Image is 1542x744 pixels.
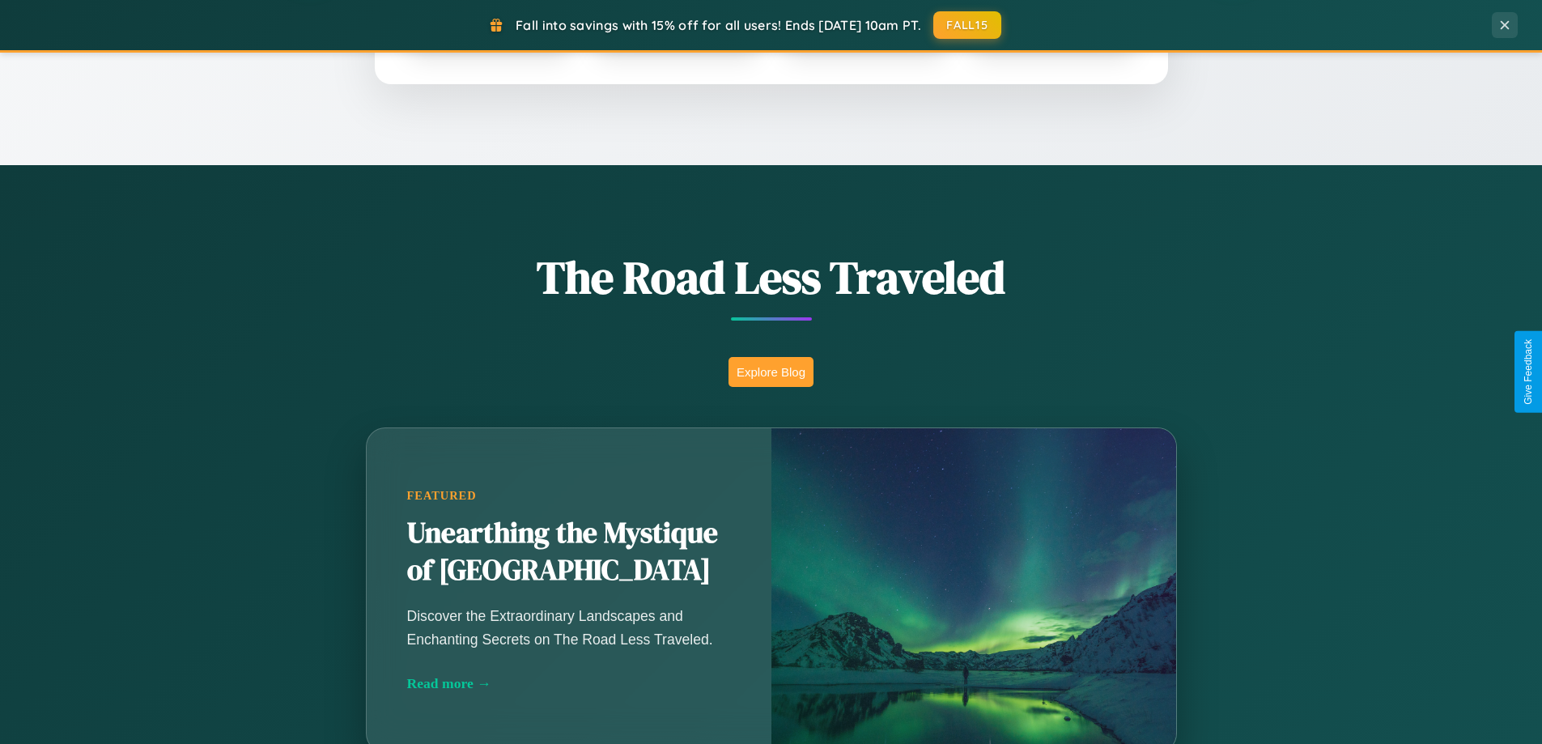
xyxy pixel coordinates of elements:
h1: The Road Less Traveled [286,246,1257,308]
span: Fall into savings with 15% off for all users! Ends [DATE] 10am PT. [516,17,921,33]
div: Give Feedback [1523,339,1534,405]
button: FALL15 [933,11,1001,39]
button: Explore Blog [729,357,813,387]
p: Discover the Extraordinary Landscapes and Enchanting Secrets on The Road Less Traveled. [407,605,731,650]
div: Read more → [407,675,731,692]
div: Featured [407,489,731,503]
h2: Unearthing the Mystique of [GEOGRAPHIC_DATA] [407,515,731,589]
